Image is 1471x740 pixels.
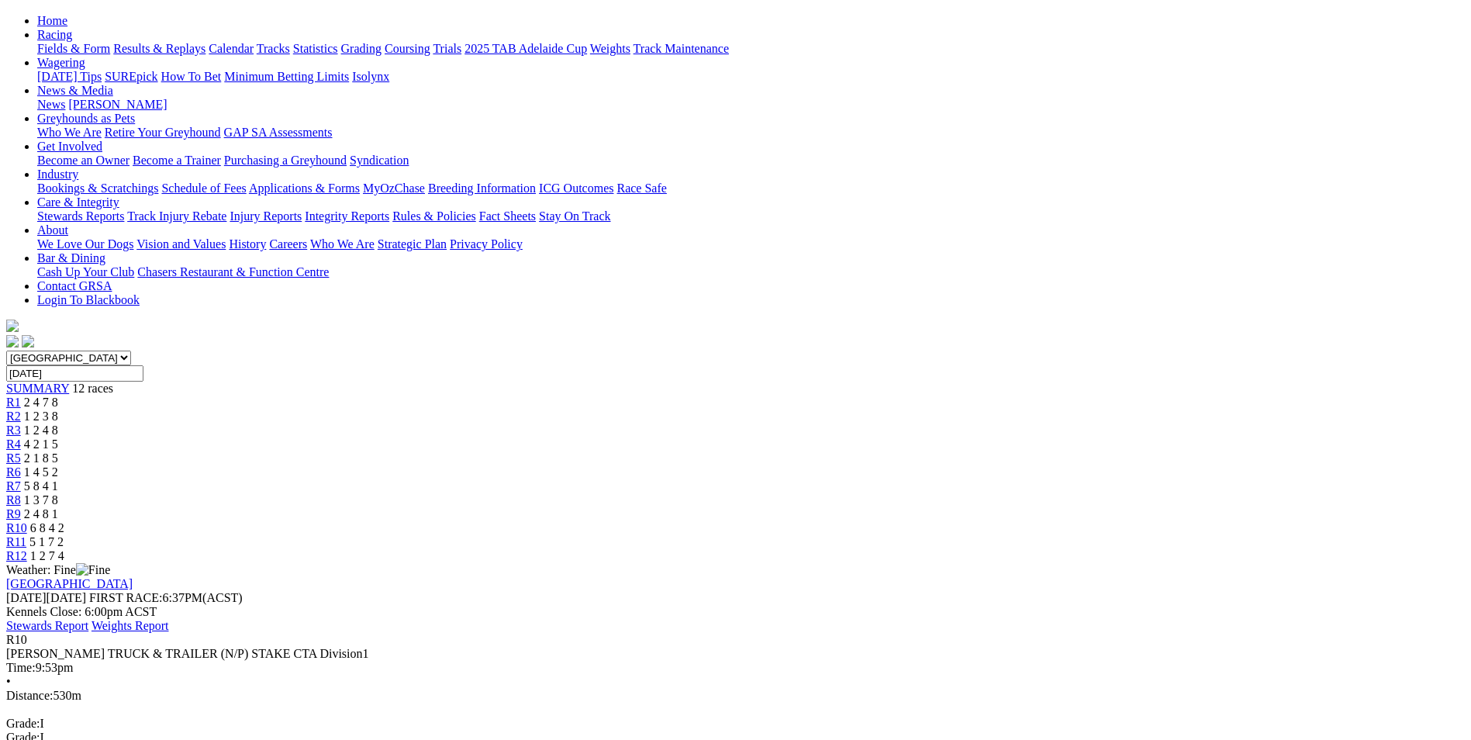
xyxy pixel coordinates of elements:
[127,209,226,223] a: Track Injury Rebate
[6,382,69,395] a: SUMMARY
[6,437,21,451] a: R4
[133,154,221,167] a: Become a Trainer
[293,42,338,55] a: Statistics
[6,717,40,730] span: Grade:
[37,251,105,265] a: Bar & Dining
[37,209,1465,223] div: Care & Integrity
[6,605,1465,619] div: Kennels Close: 6:00pm ACST
[6,689,53,702] span: Distance:
[68,98,167,111] a: [PERSON_NAME]
[37,28,72,41] a: Racing
[37,140,102,153] a: Get Involved
[634,42,729,55] a: Track Maintenance
[24,493,58,507] span: 1 3 7 8
[37,265,1465,279] div: Bar & Dining
[6,396,21,409] a: R1
[6,410,21,423] a: R2
[37,126,102,139] a: Who We Are
[37,56,85,69] a: Wagering
[37,154,129,167] a: Become an Owner
[6,465,21,479] span: R6
[209,42,254,55] a: Calendar
[24,396,58,409] span: 2 4 7 8
[37,223,68,237] a: About
[24,507,58,520] span: 2 4 8 1
[6,661,36,674] span: Time:
[6,507,21,520] a: R9
[6,521,27,534] a: R10
[341,42,382,55] a: Grading
[230,209,302,223] a: Injury Reports
[310,237,375,251] a: Who We Are
[37,112,135,125] a: Greyhounds as Pets
[269,237,307,251] a: Careers
[37,42,1465,56] div: Racing
[37,293,140,306] a: Login To Blackbook
[229,237,266,251] a: History
[37,126,1465,140] div: Greyhounds as Pets
[6,619,88,632] a: Stewards Report
[6,549,27,562] a: R12
[6,675,11,688] span: •
[30,549,64,562] span: 1 2 7 4
[6,633,27,646] span: R10
[37,265,134,278] a: Cash Up Your Club
[89,591,243,604] span: 6:37PM(ACST)
[37,42,110,55] a: Fields & Form
[305,209,389,223] a: Integrity Reports
[37,279,112,292] a: Contact GRSA
[137,265,329,278] a: Chasers Restaurant & Function Centre
[385,42,430,55] a: Coursing
[6,591,47,604] span: [DATE]
[224,70,349,83] a: Minimum Betting Limits
[6,451,21,465] a: R5
[37,237,1465,251] div: About
[6,535,26,548] a: R11
[616,182,666,195] a: Race Safe
[392,209,476,223] a: Rules & Policies
[24,424,58,437] span: 1 2 4 8
[6,661,1465,675] div: 9:53pm
[6,335,19,348] img: facebook.svg
[6,591,86,604] span: [DATE]
[136,237,226,251] a: Vision and Values
[113,42,205,55] a: Results & Replays
[76,563,110,577] img: Fine
[37,182,158,195] a: Bookings & Scratchings
[22,335,34,348] img: twitter.svg
[224,126,333,139] a: GAP SA Assessments
[24,437,58,451] span: 4 2 1 5
[450,237,523,251] a: Privacy Policy
[24,479,58,493] span: 5 8 4 1
[464,42,587,55] a: 2025 TAB Adelaide Cup
[350,154,409,167] a: Syndication
[6,717,1465,731] div: I
[37,154,1465,168] div: Get Involved
[89,591,162,604] span: FIRST RACE:
[6,493,21,507] span: R8
[6,424,21,437] a: R3
[539,182,613,195] a: ICG Outcomes
[24,465,58,479] span: 1 4 5 2
[6,647,1465,661] div: [PERSON_NAME] TRUCK & TRAILER (N/P) STAKE CTA Division1
[37,70,1465,84] div: Wagering
[161,182,246,195] a: Schedule of Fees
[37,182,1465,195] div: Industry
[6,563,110,576] span: Weather: Fine
[37,98,65,111] a: News
[29,535,64,548] span: 5 1 7 2
[24,451,58,465] span: 2 1 8 5
[37,84,113,97] a: News & Media
[6,320,19,332] img: logo-grsa-white.png
[37,70,102,83] a: [DATE] Tips
[6,479,21,493] a: R7
[224,154,347,167] a: Purchasing a Greyhound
